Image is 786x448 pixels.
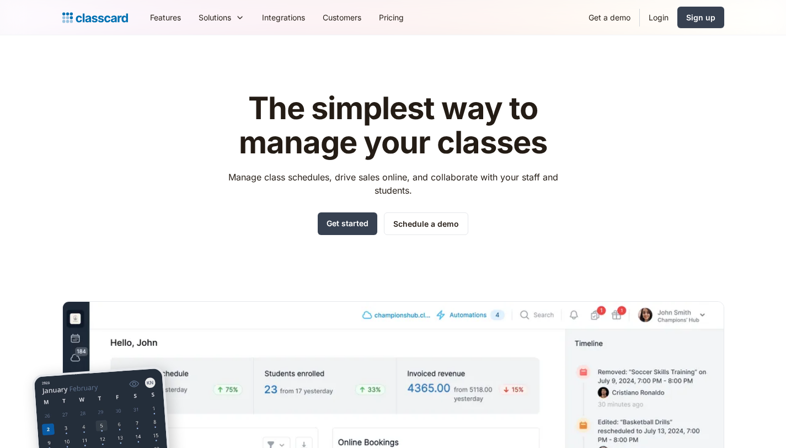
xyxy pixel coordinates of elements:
a: home [62,10,128,25]
a: Schedule a demo [384,212,468,235]
h1: The simplest way to manage your classes [218,92,568,159]
a: Sign up [677,7,724,28]
p: Manage class schedules, drive sales online, and collaborate with your staff and students. [218,170,568,197]
a: Integrations [253,5,314,30]
div: Solutions [199,12,231,23]
a: Pricing [370,5,413,30]
div: Solutions [190,5,253,30]
a: Login [640,5,677,30]
a: Customers [314,5,370,30]
a: Get started [318,212,377,235]
a: Features [141,5,190,30]
div: Sign up [686,12,715,23]
a: Get a demo [580,5,639,30]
